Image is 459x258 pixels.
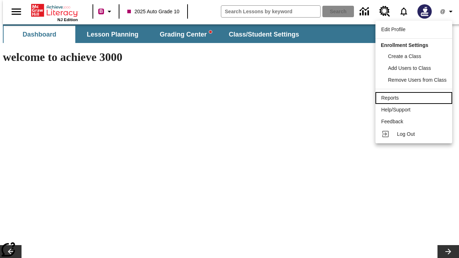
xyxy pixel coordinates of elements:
span: Create a Class [388,53,421,59]
span: Reports [381,95,399,101]
body: Maximum 600 characters [3,6,105,12]
span: Log Out [397,131,415,137]
span: Feedback [381,119,403,124]
a: Title for My Lessons [DATE] 13:22:50 [3,6,93,12]
span: Enrollment Settings [381,42,428,48]
span: Help/Support [381,107,411,113]
span: Add Users to Class [388,65,431,71]
span: Edit Profile [381,27,406,32]
span: Remove Users from Class [388,77,446,83]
